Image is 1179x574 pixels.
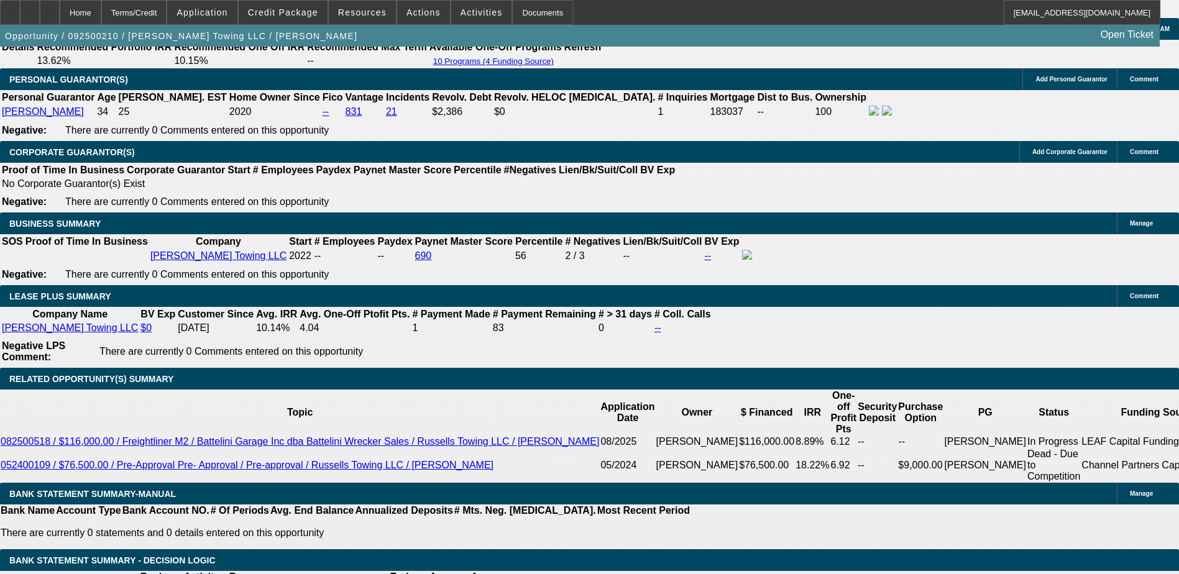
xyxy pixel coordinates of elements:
[346,106,362,117] a: 831
[377,249,413,263] td: --
[1,527,690,539] p: There are currently 0 statements and 0 details entered on this opportunity
[857,435,897,448] td: --
[738,389,795,435] th: $ Financed
[97,92,116,102] b: Age
[656,389,739,435] th: Owner
[1032,148,1108,155] span: Add Corporate Guarantor
[869,106,879,116] img: facebook-icon.png
[229,92,320,102] b: Home Owner Since
[830,448,857,483] td: 6.92
[451,1,512,24] button: Activities
[742,250,752,260] img: facebook-icon.png
[493,309,596,319] b: # Payment Remaining
[96,105,116,119] td: 34
[25,235,149,248] th: Proof of Time In Business
[140,309,175,319] b: BV Exp
[122,504,210,517] th: Bank Account NO.
[564,41,602,53] th: Refresh
[598,322,653,334] td: 0
[177,7,227,17] span: Application
[658,92,707,102] b: # Inquiries
[2,340,65,362] b: Negative LPS Comment:
[1130,490,1153,497] span: Manage
[795,435,830,448] td: 8.89%
[65,196,329,207] span: There are currently 0 Comments entered on this opportunity
[210,504,270,517] th: # Of Periods
[599,309,652,319] b: # > 31 days
[623,236,702,247] b: Lien/Bk/Suit/Coll
[316,165,351,175] b: Paydex
[397,1,450,24] button: Actions
[378,236,413,247] b: Paydex
[2,92,94,102] b: Personal Guarantor
[229,106,252,117] span: 2020
[323,106,329,117] a: --
[1,178,681,190] td: No Corporate Guarantor(s) Exist
[338,7,387,17] span: Resources
[738,435,795,448] td: $116,000.00
[253,165,314,175] b: # Employees
[150,250,287,261] a: [PERSON_NAME] Towing LLC
[299,322,410,334] td: 4.04
[167,1,237,24] button: Application
[9,219,101,229] span: BUSINESS SUMMARY
[814,105,867,119] td: 100
[943,448,1027,483] td: [PERSON_NAME]
[65,125,329,135] span: There are currently 0 Comments entered on this opportunity
[9,147,135,157] span: CORPORATE GUARANTOR(S)
[118,105,227,119] td: 25
[515,236,562,247] b: Percentile
[1,164,125,176] th: Proof of Time In Business
[757,105,814,119] td: --
[127,165,225,175] b: Corporate Guarantor
[255,322,298,334] td: 10.14%
[758,92,813,102] b: Dist to Bus.
[830,435,857,448] td: 6.12
[1,235,24,248] th: SOS
[306,55,428,67] td: --
[597,504,690,517] th: Most Recent Period
[9,374,173,384] span: RELATED OPPORTUNITY(S) SUMMARY
[1027,448,1081,483] td: Dead - Due to Competition
[412,309,490,319] b: # Payment Made
[300,309,410,319] b: Avg. One-Off Ptofit Pts.
[2,196,47,207] b: Negative:
[36,55,172,67] td: 13.62%
[640,165,675,175] b: BV Exp
[5,31,357,41] span: Opportunity / 092500210 / [PERSON_NAME] Towing LLC / [PERSON_NAME]
[1,460,493,470] a: 052400109 / $76,500.00 / Pre-Approval Pre- Approval / Pre-approval / Russells Towing LLC / [PERSO...
[622,249,702,263] td: --
[9,75,128,84] span: PERSONAL GUARANTOR(S)
[656,448,739,483] td: [PERSON_NAME]
[600,448,655,483] td: 05/2024
[943,389,1027,435] th: PG
[432,92,492,102] b: Revolv. Debt
[406,7,441,17] span: Actions
[270,504,355,517] th: Avg. End Balance
[227,165,250,175] b: Start
[657,105,708,119] td: 1
[177,322,254,334] td: [DATE]
[795,448,830,483] td: 18.22%
[600,389,655,435] th: Application Date
[1,436,599,447] a: 082500518 / $116,000.00 / Freightliner M2 / Battelini Garage Inc dba Battelini Wrecker Sales / Ru...
[2,269,47,280] b: Negative:
[411,322,490,334] td: 1
[1130,293,1158,299] span: Comment
[55,504,122,517] th: Account Type
[346,92,383,102] b: Vantage
[289,236,311,247] b: Start
[415,250,432,261] a: 690
[314,250,321,261] span: --
[830,389,857,435] th: One-off Profit Pts
[9,291,111,301] span: LEASE PLUS SUMMARY
[705,250,712,261] a: --
[32,309,108,319] b: Company Name
[656,435,739,448] td: [PERSON_NAME]
[559,165,638,175] b: Lien/Bk/Suit/Coll
[119,92,227,102] b: [PERSON_NAME]. EST
[857,448,897,483] td: --
[897,448,943,483] td: $9,000.00
[2,125,47,135] b: Negative:
[654,322,661,333] a: --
